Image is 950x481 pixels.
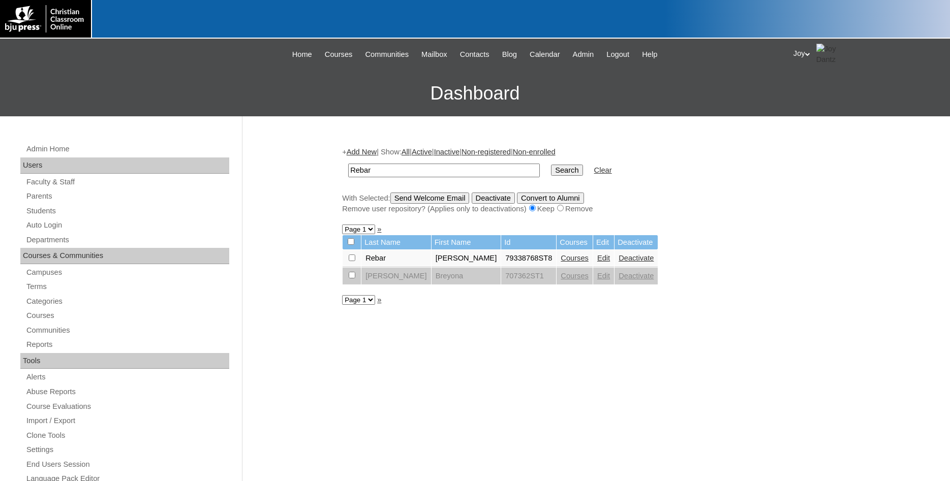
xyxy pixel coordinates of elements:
span: Home [292,49,312,60]
a: Add New [347,148,377,156]
a: Clear [594,166,612,174]
span: Logout [606,49,629,60]
a: Courses [320,49,358,60]
a: Import / Export [25,414,229,427]
td: Id [501,235,556,250]
a: Auto Login [25,219,229,232]
a: End Users Session [25,458,229,471]
a: Blog [497,49,522,60]
input: Search [348,164,540,177]
div: Joy [793,44,940,65]
td: First Name [432,235,501,250]
a: Categories [25,295,229,308]
a: Departments [25,234,229,246]
a: Clone Tools [25,429,229,442]
a: Abuse Reports [25,386,229,398]
a: Active [412,148,432,156]
a: Courses [561,254,589,262]
span: Help [642,49,657,60]
div: Tools [20,353,229,369]
a: Campuses [25,266,229,279]
div: Users [20,157,229,174]
h3: Dashboard [5,71,945,116]
a: Non-registered [462,148,511,156]
a: Course Evaluations [25,400,229,413]
td: 79338768ST8 [501,250,556,267]
a: Deactivate [619,254,654,262]
span: Blog [502,49,517,60]
td: [PERSON_NAME] [361,268,431,285]
a: Parents [25,190,229,203]
img: logo-white.png [5,5,86,33]
input: Convert to Alumni [517,193,584,204]
a: Courses [25,309,229,322]
td: Last Name [361,235,431,250]
span: Courses [325,49,353,60]
a: Calendar [525,49,565,60]
td: Breyona [432,268,501,285]
a: Deactivate [619,272,654,280]
a: Alerts [25,371,229,383]
a: Admin Home [25,143,229,155]
a: Non-enrolled [513,148,556,156]
a: » [377,296,381,304]
span: Communities [365,49,409,60]
td: Courses [557,235,593,250]
td: 707362ST1 [501,268,556,285]
a: Edit [597,254,610,262]
a: Communities [360,49,414,60]
td: Deactivate [615,235,658,250]
input: Search [551,165,583,176]
a: Students [25,205,229,217]
a: Contacts [455,49,495,60]
a: » [377,225,381,233]
span: Contacts [460,49,489,60]
a: Courses [561,272,589,280]
a: Communities [25,324,229,337]
td: Rebar [361,250,431,267]
a: Edit [597,272,610,280]
a: Inactive [434,148,460,156]
a: All [402,148,410,156]
td: [PERSON_NAME] [432,250,501,267]
a: Logout [601,49,634,60]
input: Send Welcome Email [390,193,470,204]
a: Settings [25,443,229,456]
a: Faculty & Staff [25,176,229,188]
span: Calendar [530,49,560,60]
a: Home [287,49,317,60]
a: Terms [25,280,229,293]
div: + | Show: | | | | [342,147,845,214]
td: Edit [593,235,614,250]
div: Courses & Communities [20,248,229,264]
span: Admin [573,49,594,60]
div: With Selected: [342,193,845,214]
div: Remove user repository? (Applies only to deactivations) Keep Remove [342,204,845,214]
span: Mailbox [421,49,447,60]
a: Mailbox [416,49,452,60]
a: Reports [25,338,229,351]
input: Deactivate [472,193,515,204]
a: Help [637,49,662,60]
a: Admin [568,49,599,60]
img: Joy Dantz [816,44,842,65]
